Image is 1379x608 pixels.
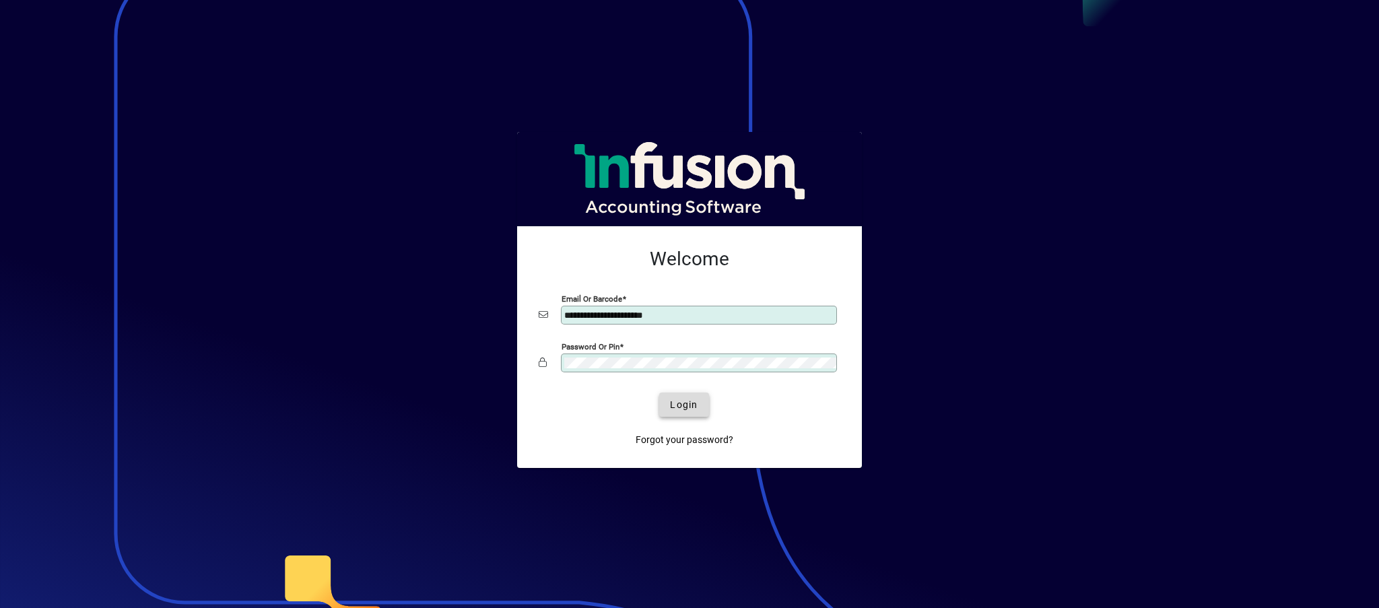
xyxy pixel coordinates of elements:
span: Forgot your password? [636,433,733,447]
button: Login [659,393,708,417]
a: Forgot your password? [630,428,739,452]
h2: Welcome [539,248,840,271]
mat-label: Password or Pin [562,342,619,351]
span: Login [670,398,698,412]
mat-label: Email or Barcode [562,294,622,304]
